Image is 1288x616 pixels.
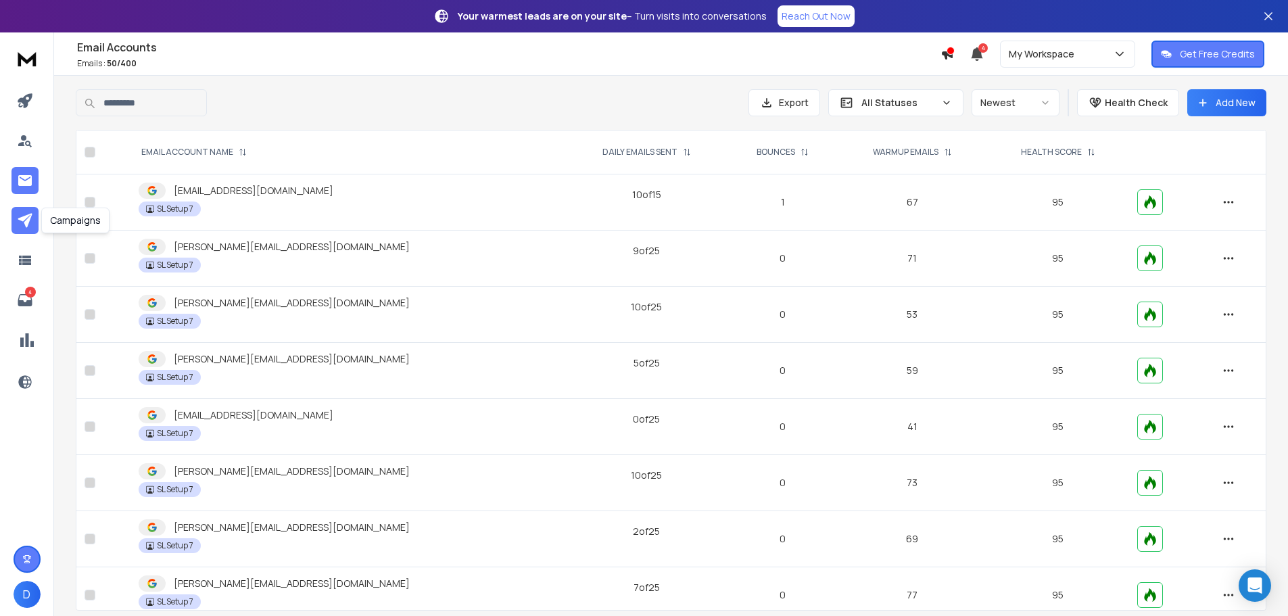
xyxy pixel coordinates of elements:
[757,147,795,158] p: BOUNCES
[174,521,410,534] p: [PERSON_NAME][EMAIL_ADDRESS][DOMAIN_NAME]
[157,540,193,551] p: SL Setup 7
[1239,569,1271,602] div: Open Intercom Messenger
[987,287,1130,343] td: 95
[14,581,41,608] button: D
[157,372,193,383] p: SL Setup 7
[736,308,830,321] p: 0
[987,174,1130,231] td: 95
[861,96,936,110] p: All Statuses
[987,399,1130,455] td: 95
[174,577,410,590] p: [PERSON_NAME][EMAIL_ADDRESS][DOMAIN_NAME]
[987,455,1130,511] td: 95
[11,287,39,314] a: 4
[978,43,988,53] span: 4
[1151,41,1264,68] button: Get Free Credits
[736,364,830,377] p: 0
[157,428,193,439] p: SL Setup 7
[174,465,410,478] p: [PERSON_NAME][EMAIL_ADDRESS][DOMAIN_NAME]
[838,231,987,287] td: 71
[634,356,660,370] div: 5 of 25
[782,9,851,23] p: Reach Out Now
[1077,89,1179,116] button: Health Check
[632,188,661,202] div: 10 of 15
[458,9,767,23] p: – Turn visits into conversations
[838,174,987,231] td: 67
[972,89,1059,116] button: Newest
[1187,89,1266,116] button: Add New
[25,287,36,298] p: 4
[736,195,830,209] p: 1
[174,240,410,254] p: [PERSON_NAME][EMAIL_ADDRESS][DOMAIN_NAME]
[14,46,41,71] img: logo
[736,252,830,265] p: 0
[634,581,660,594] div: 7 of 25
[633,244,660,258] div: 9 of 25
[736,476,830,490] p: 0
[77,39,940,55] h1: Email Accounts
[633,412,660,426] div: 0 of 25
[987,343,1130,399] td: 95
[77,58,940,69] p: Emails :
[602,147,677,158] p: DAILY EMAILS SENT
[778,5,855,27] a: Reach Out Now
[838,455,987,511] td: 73
[157,204,193,214] p: SL Setup 7
[458,9,627,22] strong: Your warmest leads are on your site
[157,316,193,327] p: SL Setup 7
[987,231,1130,287] td: 95
[107,57,137,69] span: 50 / 400
[748,89,820,116] button: Export
[1021,147,1082,158] p: HEALTH SCORE
[174,408,333,422] p: [EMAIL_ADDRESS][DOMAIN_NAME]
[736,532,830,546] p: 0
[141,147,247,158] div: EMAIL ACCOUNT NAME
[174,184,333,197] p: [EMAIL_ADDRESS][DOMAIN_NAME]
[838,287,987,343] td: 53
[157,484,193,495] p: SL Setup 7
[838,343,987,399] td: 59
[157,260,193,270] p: SL Setup 7
[873,147,938,158] p: WARMUP EMAILS
[1009,47,1080,61] p: My Workspace
[736,588,830,602] p: 0
[736,420,830,433] p: 0
[631,469,662,482] div: 10 of 25
[1180,47,1255,61] p: Get Free Credits
[631,300,662,314] div: 10 of 25
[633,525,660,538] div: 2 of 25
[1105,96,1168,110] p: Health Check
[838,511,987,567] td: 69
[838,399,987,455] td: 41
[174,296,410,310] p: [PERSON_NAME][EMAIL_ADDRESS][DOMAIN_NAME]
[41,208,110,233] div: Campaigns
[987,511,1130,567] td: 95
[174,352,410,366] p: [PERSON_NAME][EMAIL_ADDRESS][DOMAIN_NAME]
[157,596,193,607] p: SL Setup 7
